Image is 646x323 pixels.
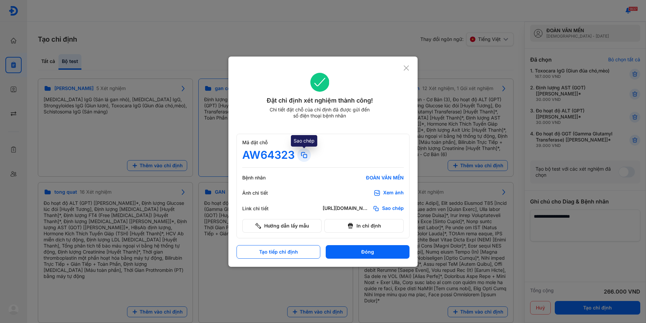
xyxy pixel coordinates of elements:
div: [URL][DOMAIN_NAME] [323,205,370,212]
button: Tạo tiếp chỉ định [237,245,320,259]
div: Mã đặt chỗ [242,139,404,146]
div: Link chi tiết [242,206,283,212]
div: Xem ảnh [383,190,404,196]
div: ĐOÀN VĂN MẾN [323,175,404,181]
button: In chỉ định [324,219,404,233]
button: Hướng dẫn lấy mẫu [242,219,322,233]
div: AW64323 [242,148,295,162]
button: Đóng [326,245,409,259]
div: Ảnh chi tiết [242,190,283,196]
div: Bệnh nhân [242,175,283,181]
span: Sao chép [382,205,404,212]
div: Chi tiết đặt chỗ của chỉ định đã được gửi đến số điện thoại bệnh nhân [267,107,373,119]
div: Đặt chỉ định xét nghiệm thành công! [237,96,403,105]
